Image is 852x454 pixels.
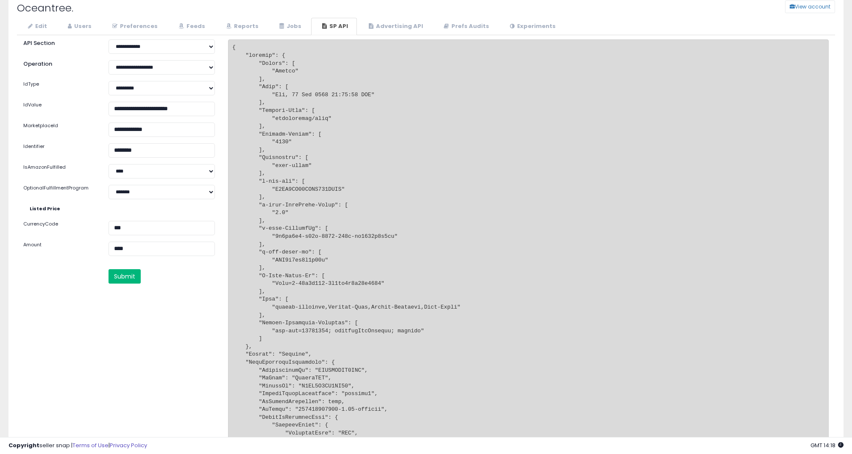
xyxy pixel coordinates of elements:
[215,18,267,35] a: Reports
[11,3,357,14] h2: Oceantree.
[785,0,835,13] button: View account
[110,441,147,449] a: Privacy Policy
[810,441,844,449] span: 2025-10-9 14:18 GMT
[8,441,39,449] strong: Copyright
[779,0,791,13] a: View account
[17,60,102,68] label: Operation
[167,18,214,35] a: Feeds
[57,18,100,35] a: Users
[433,18,498,35] a: Prefs Audits
[311,18,357,35] a: SP API
[268,18,310,35] a: Jobs
[17,143,102,150] label: Identifier
[17,123,102,129] label: MarketplaceId
[101,18,167,35] a: Preferences
[17,39,102,47] label: API Section
[17,242,102,248] label: Amount
[358,18,432,35] a: Advertising API
[109,269,141,284] button: Submit
[17,185,102,192] label: OptionalFulfillmentProgram
[17,102,102,109] label: IdValue
[8,442,147,450] div: seller snap | |
[17,81,102,88] label: IdType
[72,441,109,449] a: Terms of Use
[17,18,56,35] a: Edit
[499,18,565,35] a: Experiments
[17,164,102,171] label: IsAmazonFulfilled
[23,206,103,212] label: Listed Price
[17,221,102,228] label: CurrencyCode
